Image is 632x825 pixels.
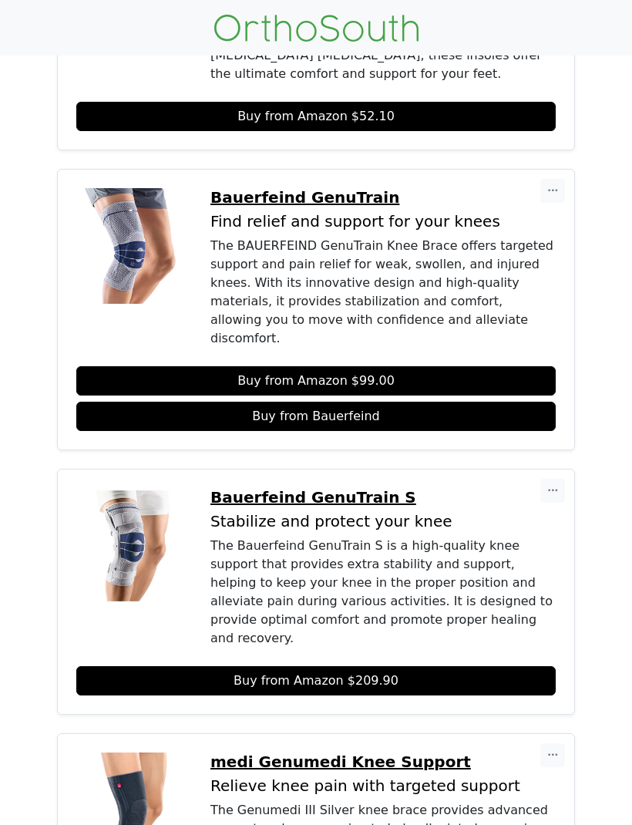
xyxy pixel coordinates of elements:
a: medi Genumedi Knee Support [210,753,556,771]
p: Find relief and support for your knees [210,213,556,231]
a: Bauerfeind GenuTrain [210,188,556,207]
img: OrthoSouth [214,15,419,42]
p: Stabilize and protect your knee [210,513,556,530]
a: Buy from Amazon $209.90 [76,666,556,695]
a: Buy from Amazon $99.00 [76,366,556,396]
img: Bauerfeind GenuTrain S [76,488,192,604]
div: The Bauerfeind GenuTrain S is a high-quality knee support that provides extra stability and suppo... [210,537,556,648]
div: The BAUERFEIND GenuTrain Knee Brace offers targeted support and pain relief for weak, swollen, an... [210,237,556,348]
p: Relieve knee pain with targeted support [210,777,556,795]
a: Buy from Amazon $52.10 [76,102,556,131]
img: Bauerfeind GenuTrain [76,188,192,304]
a: Buy from Bauerfeind [76,402,556,431]
a: Bauerfeind GenuTrain S [210,488,556,507]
